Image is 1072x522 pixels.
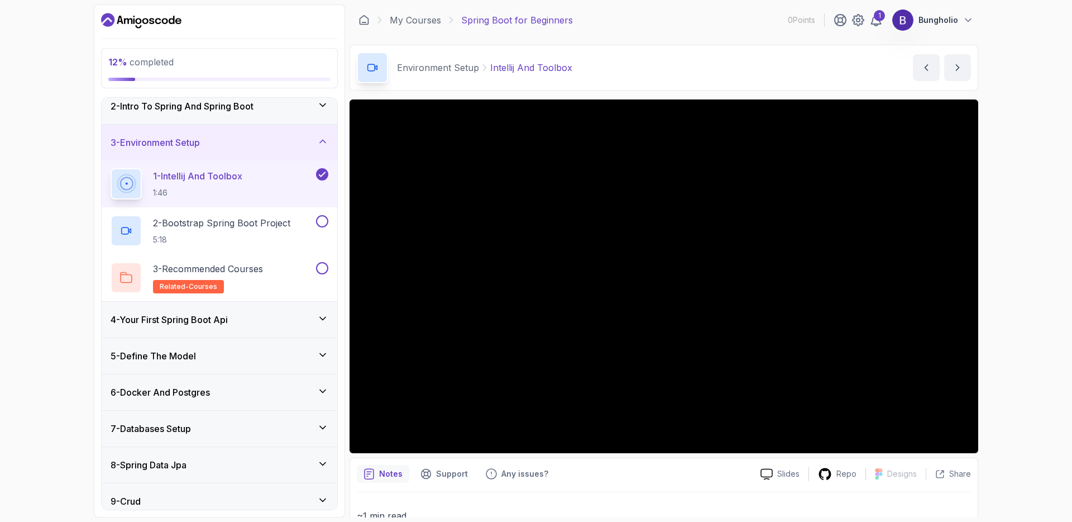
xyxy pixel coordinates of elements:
button: 5-Define The Model [102,338,337,374]
button: Support button [414,465,475,483]
p: 5:18 [153,234,290,245]
h3: 9 - Crud [111,495,141,508]
span: 12 % [108,56,127,68]
button: 8-Spring Data Jpa [102,447,337,483]
a: Dashboard [101,12,181,30]
img: user profile image [892,10,913,31]
button: Share [926,468,971,480]
p: Notes [379,468,403,480]
button: 3-Recommended Coursesrelated-courses [111,262,328,293]
button: 7-Databases Setup [102,411,337,447]
button: previous content [913,54,940,81]
h3: 5 - Define The Model [111,349,196,363]
iframe: 1 - IntelliJ and Toolbox [350,99,978,453]
button: Feedback button [479,465,555,483]
p: Any issues? [501,468,548,480]
a: Dashboard [358,15,370,26]
button: 9-Crud [102,483,337,519]
button: 3-Environment Setup [102,125,337,160]
p: Spring Boot for Beginners [461,13,573,27]
button: 4-Your First Spring Boot Api [102,302,337,338]
a: 1 [869,13,883,27]
p: Intellij And Toolbox [490,61,572,74]
button: notes button [357,465,409,483]
p: Support [436,468,468,480]
p: 3 - Recommended Courses [153,262,263,276]
button: 2-Bootstrap Spring Boot Project5:18 [111,215,328,246]
button: 1-Intellij And Toolbox1:46 [111,168,328,200]
p: Slides [777,468,800,480]
button: 2-Intro To Spring And Spring Boot [102,88,337,124]
p: 1:46 [153,187,242,198]
div: 1 [874,10,885,21]
h3: 2 - Intro To Spring And Spring Boot [111,99,253,113]
p: Environment Setup [397,61,479,74]
p: 0 Points [788,15,815,26]
p: Share [949,468,971,480]
p: Bungholio [918,15,958,26]
p: Designs [887,468,917,480]
a: My Courses [390,13,441,27]
button: next content [944,54,971,81]
h3: 7 - Databases Setup [111,422,191,435]
h3: 3 - Environment Setup [111,136,200,149]
p: Repo [836,468,856,480]
a: Slides [752,468,808,480]
a: Repo [809,467,865,481]
span: related-courses [160,282,217,291]
p: 1 - Intellij And Toolbox [153,169,242,183]
h3: 8 - Spring Data Jpa [111,458,186,472]
h3: 4 - Your First Spring Boot Api [111,313,228,326]
button: 6-Docker And Postgres [102,374,337,410]
h3: 6 - Docker And Postgres [111,386,210,399]
button: user profile imageBungholio [892,9,974,31]
p: 2 - Bootstrap Spring Boot Project [153,216,290,230]
span: completed [108,56,174,68]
